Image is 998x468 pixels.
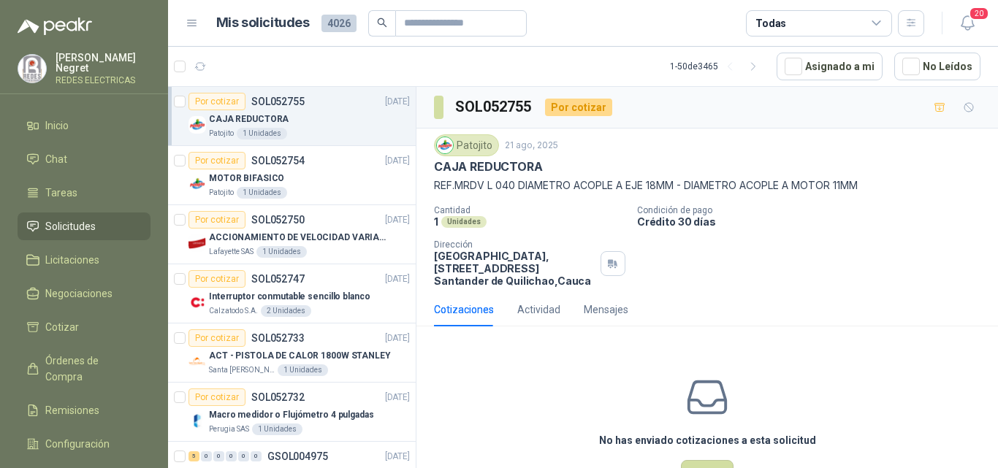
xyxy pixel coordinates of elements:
p: REF.MRDV L 040 DIAMETRO ACOPLE A EJE 18MM - DIAMETRO ACOPLE A MOTOR 11MM [434,177,980,193]
span: 4026 [321,15,357,32]
div: 1 Unidades [237,187,287,199]
button: Asignado a mi [777,53,883,80]
span: search [377,18,387,28]
p: SOL052732 [251,392,305,402]
a: Por cotizarSOL052732[DATE] Company LogoMacro medidor o Flujómetro 4 pulgadasPerugia SAS1 Unidades [168,383,416,442]
p: Condición de pago [637,205,992,215]
p: Interruptor conmutable sencillo blanco [209,290,370,304]
a: Cotizar [18,313,151,341]
p: 21 ago, 2025 [505,139,558,153]
span: Configuración [45,436,110,452]
img: Company Logo [188,353,206,370]
a: Órdenes de Compra [18,347,151,391]
h3: No has enviado cotizaciones a esta solicitud [599,432,816,448]
div: 2 Unidades [261,305,311,317]
p: Patojito [209,128,234,139]
span: Órdenes de Compra [45,353,137,385]
p: CAJA REDUCTORA [209,112,289,126]
p: Macro medidor o Flujómetro 4 pulgadas [209,408,374,422]
p: [DATE] [385,272,410,286]
p: Cantidad [434,205,625,215]
button: 20 [954,10,980,37]
div: 1 Unidades [252,423,302,435]
p: Dirección [434,239,595,250]
div: Mensajes [584,302,628,318]
span: Inicio [45,118,69,134]
p: ACCIONAMIENTO DE VELOCIDAD VARIABLE [209,231,391,245]
p: GSOL004975 [267,451,328,461]
p: Patojito [209,187,234,199]
p: [DATE] [385,213,410,227]
div: Por cotizar [188,270,245,288]
div: Por cotizar [188,152,245,169]
div: 0 [213,451,224,461]
p: SOL052747 [251,274,305,284]
div: Por cotizar [188,329,245,347]
h3: SOL052755 [455,96,533,118]
p: [DATE] [385,154,410,168]
p: SOL052733 [251,333,305,343]
a: Configuración [18,430,151,458]
p: SOL052750 [251,215,305,225]
p: [DATE] [385,391,410,404]
span: Tareas [45,185,77,201]
div: Todas [755,15,786,31]
p: Perugia SAS [209,423,249,435]
div: Cotizaciones [434,302,494,318]
button: No Leídos [894,53,980,80]
p: Calzatodo S.A. [209,305,258,317]
div: 0 [226,451,237,461]
h1: Mis solicitudes [216,12,310,34]
div: 1 Unidades [256,246,307,258]
div: 0 [251,451,262,461]
a: Por cotizarSOL052755[DATE] Company LogoCAJA REDUCTORAPatojito1 Unidades [168,87,416,146]
p: Lafayette SAS [209,246,254,258]
p: SOL052754 [251,156,305,166]
a: Licitaciones [18,246,151,274]
a: Solicitudes [18,212,151,240]
img: Company Logo [188,116,206,134]
span: Negociaciones [45,285,113,302]
div: Por cotizar [545,99,612,116]
span: Licitaciones [45,252,99,268]
img: Company Logo [188,175,206,193]
div: 0 [238,451,249,461]
div: 0 [201,451,212,461]
a: Por cotizarSOL052733[DATE] Company LogoACT - PISTOLA DE CALOR 1800W STANLEYSanta [PERSON_NAME]1 U... [168,323,416,383]
p: [GEOGRAPHIC_DATA], [STREET_ADDRESS] Santander de Quilichao , Cauca [434,250,595,287]
span: Solicitudes [45,218,96,234]
img: Company Logo [188,412,206,429]
div: 1 Unidades [278,364,328,376]
div: Patojito [434,134,499,156]
div: Unidades [441,216,487,228]
div: Por cotizar [188,211,245,229]
p: Santa [PERSON_NAME] [209,364,275,376]
a: Por cotizarSOL052750[DATE] Company LogoACCIONAMIENTO DE VELOCIDAD VARIABLELafayette SAS1 Unidades [168,205,416,264]
span: 20 [969,7,989,20]
a: Tareas [18,179,151,207]
span: Remisiones [45,402,99,418]
div: 1 Unidades [237,128,287,139]
div: Por cotizar [188,388,245,406]
p: ACT - PISTOLA DE CALOR 1800W STANLEY [209,349,391,363]
img: Logo peakr [18,18,92,35]
a: Por cotizarSOL052747[DATE] Company LogoInterruptor conmutable sencillo blancoCalzatodo S.A.2 Unid... [168,264,416,323]
div: Actividad [517,302,560,318]
a: Negociaciones [18,280,151,307]
div: 1 - 50 de 3465 [670,55,765,78]
p: [DATE] [385,450,410,464]
p: REDES ELECTRICAS [56,76,151,85]
a: Inicio [18,112,151,139]
p: [DATE] [385,95,410,109]
img: Company Logo [188,294,206,311]
span: Cotizar [45,319,79,335]
div: Por cotizar [188,93,245,110]
a: Remisiones [18,396,151,424]
p: Crédito 30 días [637,215,992,228]
p: SOL052755 [251,96,305,107]
p: [PERSON_NAME] Negret [56,53,151,73]
a: Chat [18,145,151,173]
img: Company Logo [188,234,206,252]
span: Chat [45,151,67,167]
a: Por cotizarSOL052754[DATE] Company LogoMOTOR BIFASICOPatojito1 Unidades [168,146,416,205]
